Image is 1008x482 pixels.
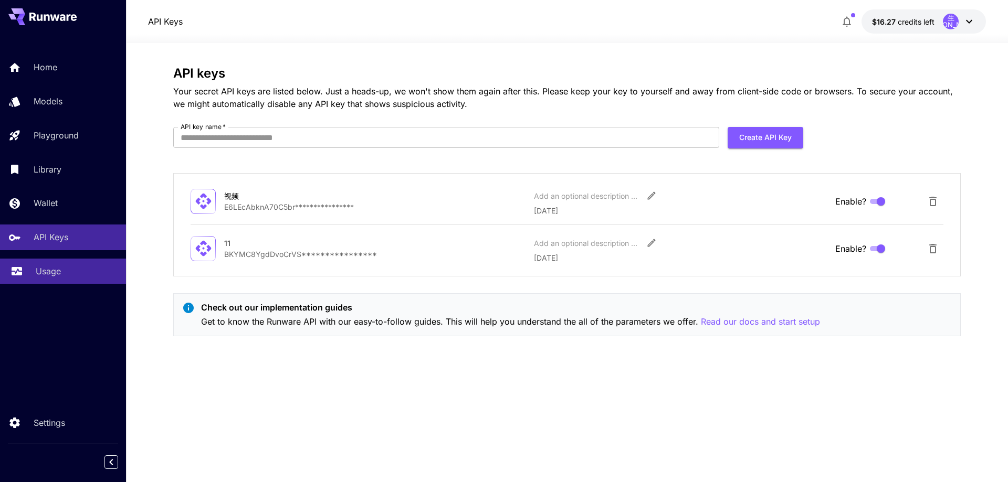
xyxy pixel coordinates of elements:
[173,85,961,110] p: Your secret API keys are listed below. Just a heads-up, we won't show them again after this. Plea...
[34,129,79,142] p: Playground
[943,14,959,29] div: 生[PERSON_NAME]
[181,122,226,131] label: API key name
[534,190,639,201] div: Add an optional description or comment
[872,16,934,27] div: $16.26514
[112,453,126,472] div: Collapse sidebar
[728,127,803,148] button: Create API Key
[34,231,68,243] p: API Keys
[34,61,57,73] p: Home
[701,315,820,328] button: Read our docs and start setup
[534,238,639,249] div: Add an optional description or comment
[173,66,961,81] h3: API keys
[922,191,943,212] button: Delete API Key
[898,17,934,26] span: credits left
[34,163,61,176] p: Library
[34,197,58,209] p: Wallet
[835,195,866,208] span: Enable?
[862,9,986,34] button: $16.26514生[PERSON_NAME]
[922,238,943,259] button: Delete API Key
[34,416,65,429] p: Settings
[201,301,820,314] p: Check out our implementation guides
[642,186,661,205] button: Edit
[148,15,183,28] a: API Keys
[104,455,118,469] button: Collapse sidebar
[835,242,866,255] span: Enable?
[224,190,329,201] div: 视频
[148,15,183,28] nav: breadcrumb
[534,205,827,216] p: [DATE]
[224,238,329,249] div: 11
[872,17,898,26] span: $16.27
[36,265,61,277] p: Usage
[201,315,820,328] p: Get to know the Runware API with our easy-to-follow guides. This will help you understand the all...
[534,252,827,263] p: [DATE]
[642,233,661,252] button: Edit
[34,95,62,108] p: Models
